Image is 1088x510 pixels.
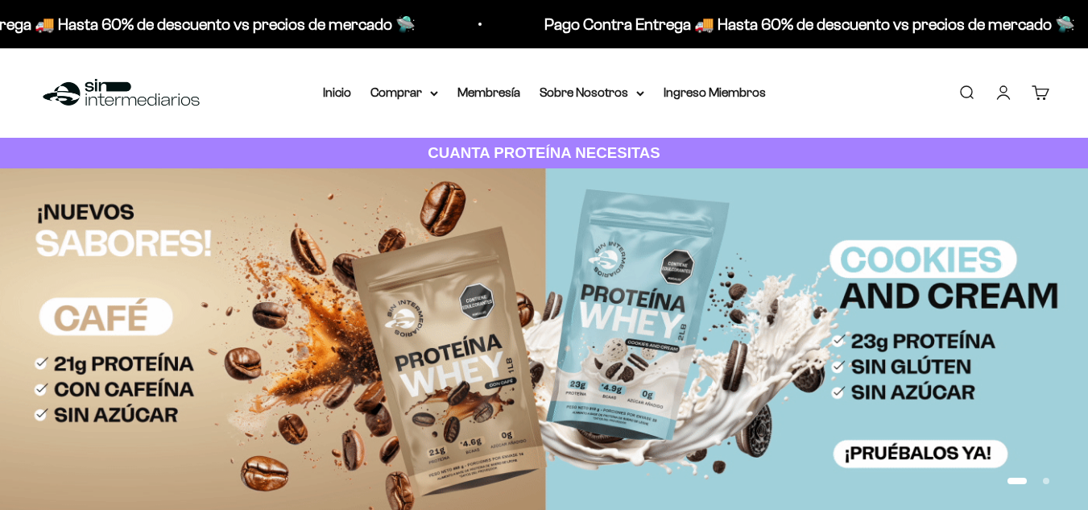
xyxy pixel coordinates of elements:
p: Pago Contra Entrega 🚚 Hasta 60% de descuento vs precios de mercado 🛸 [217,11,747,37]
summary: Comprar [370,82,438,103]
summary: Sobre Nosotros [540,82,644,103]
a: Inicio [323,85,351,99]
a: Ingreso Miembros [664,85,766,99]
a: Membresía [457,85,520,99]
strong: CUANTA PROTEÍNA NECESITAS [428,144,660,161]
